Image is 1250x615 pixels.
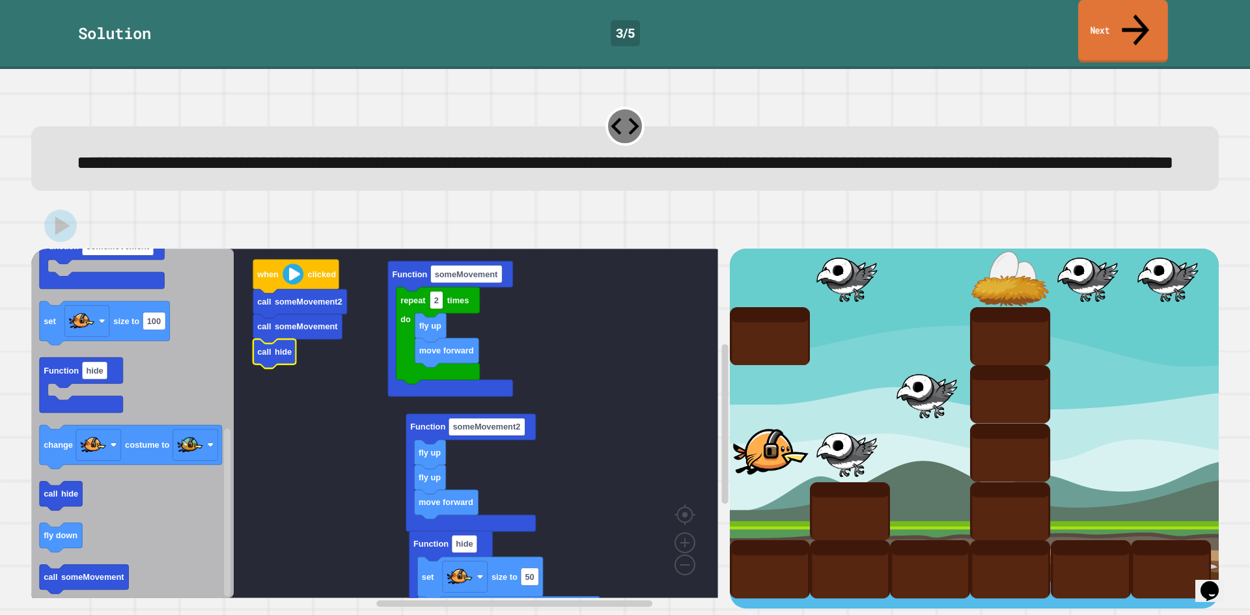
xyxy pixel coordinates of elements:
[44,489,57,499] text: call
[147,316,161,326] text: 100
[419,472,441,482] text: fly up
[61,573,124,582] text: someMovement
[44,573,57,582] text: call
[400,295,426,305] text: repeat
[456,540,473,549] text: hide
[413,540,449,549] text: Function
[419,498,473,508] text: move forward
[86,366,103,376] text: hide
[447,295,469,305] text: times
[275,297,342,307] text: someMovement2
[434,295,439,305] text: 2
[611,20,640,46] div: 3 / 5
[492,572,518,582] text: size to
[257,322,271,332] text: call
[125,441,169,450] text: costume to
[422,572,434,582] text: set
[44,531,77,541] text: fly down
[257,297,271,307] text: call
[392,269,427,279] text: Function
[31,249,730,608] div: Blockly Workspace
[275,322,338,332] text: someMovement
[61,489,78,499] text: hide
[435,269,498,279] text: someMovement
[44,316,56,326] text: set
[452,422,520,432] text: someMovement2
[257,347,271,357] text: call
[78,21,151,45] div: Solution
[257,269,279,279] text: when
[400,315,411,325] text: do
[308,269,336,279] text: clicked
[44,366,79,376] text: Function
[419,321,441,331] text: fly up
[419,448,441,458] text: fly up
[113,316,139,326] text: size to
[275,347,292,357] text: hide
[419,346,474,356] text: move forward
[525,572,534,582] text: 50
[410,422,445,432] text: Function
[1195,563,1237,602] iframe: chat widget
[44,441,73,450] text: change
